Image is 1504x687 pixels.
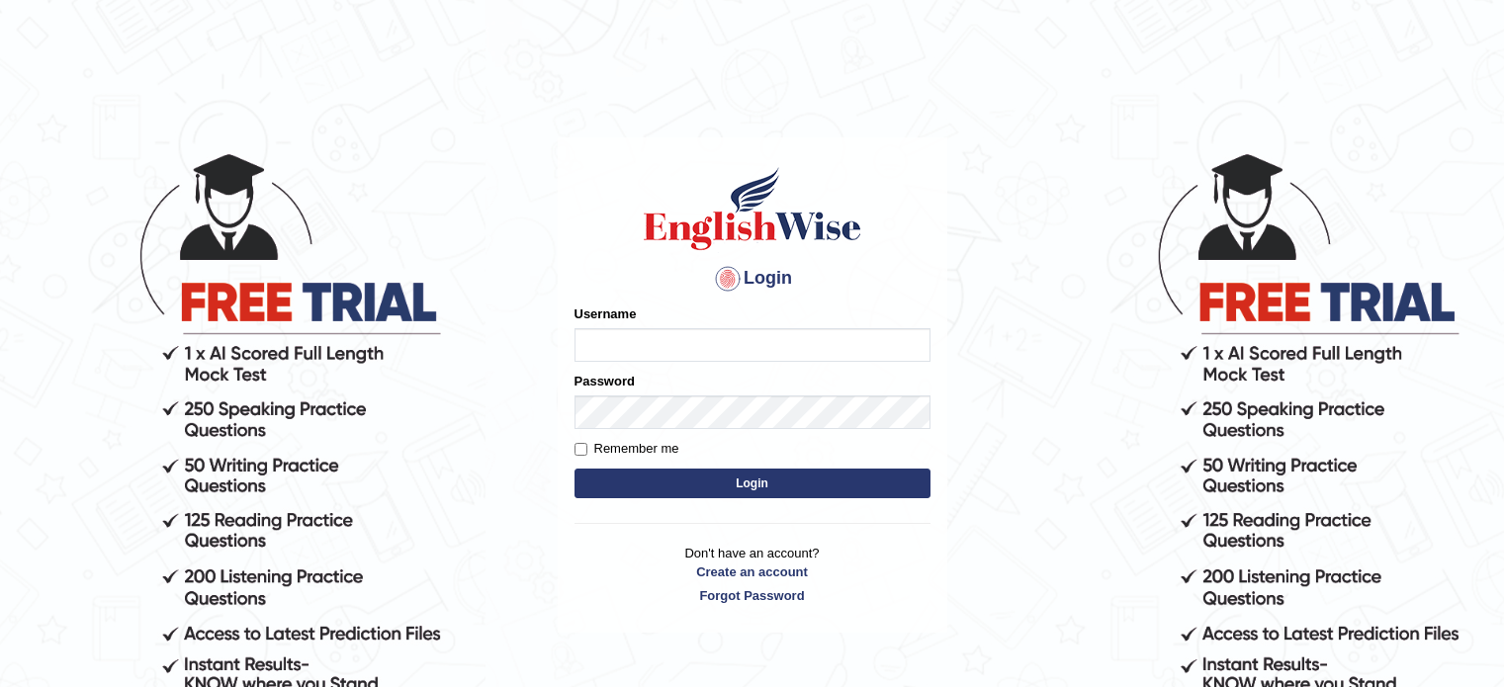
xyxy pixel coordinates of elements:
label: Username [575,304,637,323]
label: Remember me [575,439,679,459]
input: Remember me [575,443,587,456]
p: Don't have an account? [575,544,930,605]
h4: Login [575,263,930,295]
button: Login [575,469,930,498]
a: Forgot Password [575,586,930,605]
label: Password [575,372,635,390]
img: Logo of English Wise sign in for intelligent practice with AI [640,164,865,253]
a: Create an account [575,562,930,581]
